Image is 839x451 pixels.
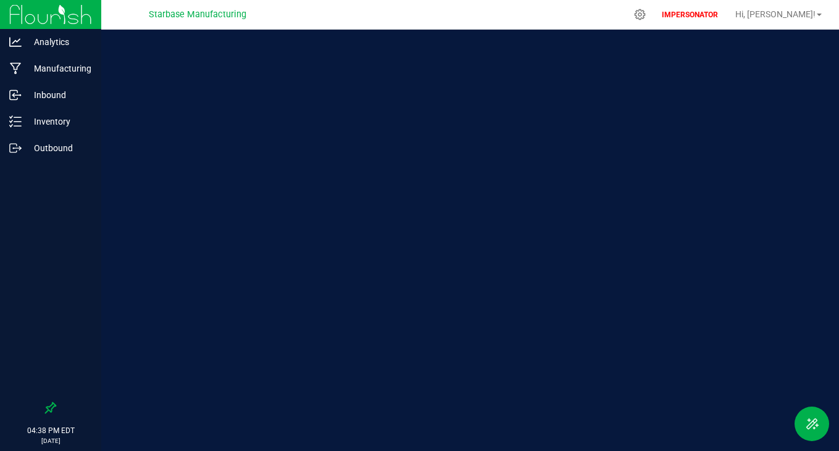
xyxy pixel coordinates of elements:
[6,425,96,436] p: 04:38 PM EDT
[6,436,96,445] p: [DATE]
[22,88,96,102] p: Inbound
[657,9,723,20] p: IMPERSONATOR
[735,9,816,19] span: Hi, [PERSON_NAME]!
[9,89,22,101] inline-svg: Inbound
[9,115,22,128] inline-svg: Inventory
[632,9,648,20] div: Manage settings
[22,35,96,49] p: Analytics
[9,62,22,75] inline-svg: Manufacturing
[795,407,829,441] button: Toggle Menu
[22,141,96,155] p: Outbound
[22,61,96,76] p: Manufacturing
[9,36,22,48] inline-svg: Analytics
[44,402,57,414] label: Pin the sidebar to full width on large screens
[9,142,22,154] inline-svg: Outbound
[22,114,96,129] p: Inventory
[149,9,246,20] span: Starbase Manufacturing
